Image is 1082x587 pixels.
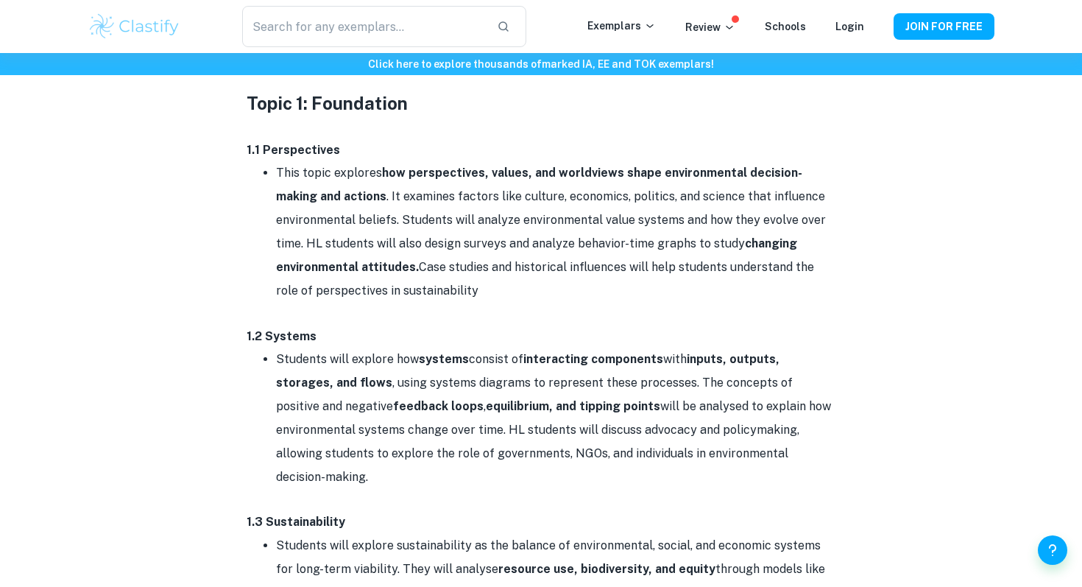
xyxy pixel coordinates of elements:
strong: inputs, outputs, storages, and flows [276,352,779,390]
strong: 1.1 Perspectives [247,143,340,157]
strong: resource use, biodiversity, and equity [498,562,715,576]
strong: equilibrium, and tipping points [486,399,660,413]
p: Exemplars [587,18,656,34]
button: JOIN FOR FREE [894,13,994,40]
li: This topic explores . It examines factors like culture, economics, politics, and science that inf... [276,161,835,303]
strong: how perspectives, values, and worldviews shape environmental decision-making and actions [276,166,802,203]
strong: 1.3 Sustainability [247,515,345,529]
input: Search for any exemplars... [242,6,485,47]
a: Login [835,21,864,32]
strong: interacting components [523,352,663,366]
h3: Topic 1: Foundation [247,90,835,116]
strong: 1.2 Systems [247,329,317,343]
strong: systems [419,352,469,366]
img: Clastify logo [88,12,181,41]
a: Schools [765,21,806,32]
p: Review [685,19,735,35]
li: Students will explore how consist of with , using systems diagrams to represent these processes. ... [276,348,835,489]
button: Help and Feedback [1038,535,1067,565]
strong: feedback loops [393,399,484,413]
h6: Click here to explore thousands of marked IA, EE and TOK exemplars ! [3,56,1079,72]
